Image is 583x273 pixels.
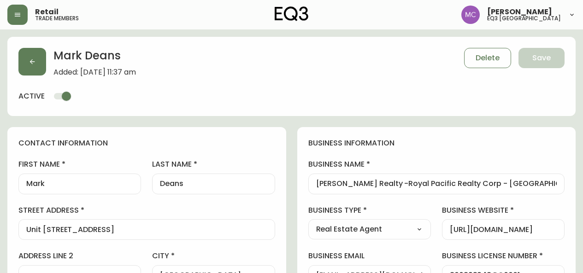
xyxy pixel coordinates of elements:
img: logo [275,6,309,21]
img: 6dbdb61c5655a9a555815750a11666cc [461,6,480,24]
span: Delete [476,53,500,63]
label: business license number [442,251,565,261]
label: first name [18,159,141,169]
label: street address [18,205,275,215]
label: city [152,251,275,261]
span: [PERSON_NAME] [487,8,552,16]
span: Added: [DATE] 11:37 am [53,68,136,76]
h4: active [18,91,45,101]
input: https://www.designshop.com [450,225,557,234]
label: address line 2 [18,251,141,261]
label: business type [308,205,431,215]
h4: contact information [18,138,275,148]
label: last name [152,159,275,169]
h2: Mark Deans [53,48,136,68]
button: Delete [464,48,511,68]
label: business website [442,205,565,215]
h4: business information [308,138,565,148]
span: Retail [35,8,59,16]
h5: eq3 [GEOGRAPHIC_DATA] [487,16,561,21]
h5: trade members [35,16,79,21]
label: business email [308,251,431,261]
label: business name [308,159,565,169]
